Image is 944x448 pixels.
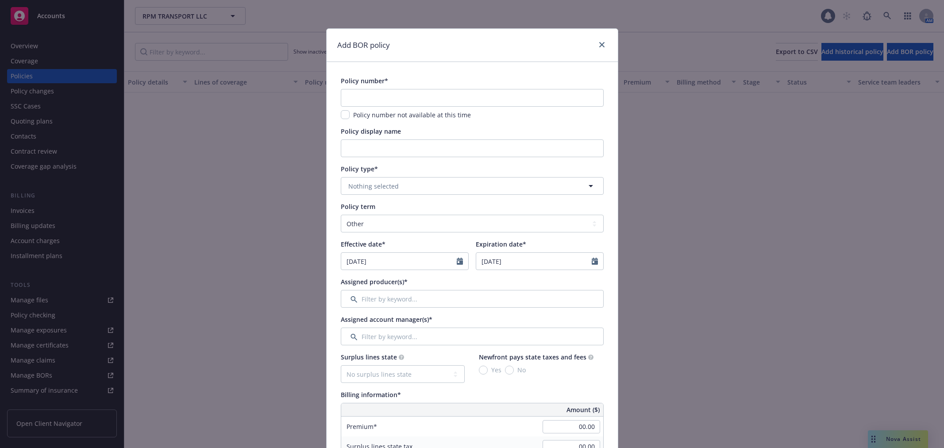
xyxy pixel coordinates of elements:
span: No [517,365,526,375]
span: Yes [491,365,501,375]
span: Surplus lines state [341,353,397,361]
span: Policy type* [341,165,378,173]
input: Yes [479,366,488,375]
input: No [505,366,514,375]
span: Premium [347,422,377,431]
span: Nothing selected [348,182,399,191]
input: MM/DD/YYYY [476,253,592,270]
span: Policy display name [341,127,401,135]
span: Billing information* [341,390,401,399]
span: Amount ($) [566,405,600,414]
h1: Add BOR policy [337,39,390,51]
button: Nothing selected [341,177,604,195]
span: Policy number not available at this time [353,111,471,119]
a: close [597,39,607,50]
span: Expiration date* [476,240,526,248]
svg: Calendar [592,258,598,265]
span: Policy number* [341,77,388,85]
input: Filter by keyword... [341,328,604,345]
input: 0.00 [543,420,600,433]
span: Effective date* [341,240,385,248]
span: Policy term [341,202,375,211]
input: MM/DD/YYYY [341,253,457,270]
svg: Calendar [457,258,463,265]
input: Filter by keyword... [341,290,604,308]
span: Assigned account manager(s)* [341,315,432,324]
span: Newfront pays state taxes and fees [479,353,586,361]
span: Assigned producer(s)* [341,278,408,286]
